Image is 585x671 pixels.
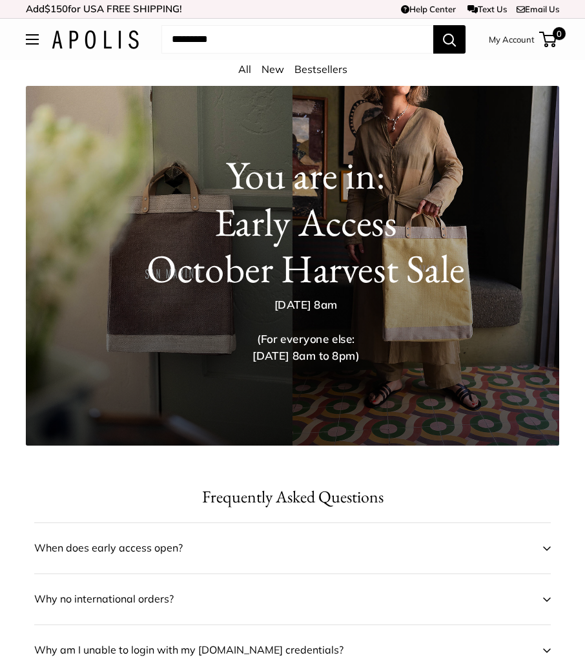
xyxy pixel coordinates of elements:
[34,574,551,625] button: Why no international orders?
[294,63,347,76] a: Bestsellers
[26,34,39,45] button: Open menu
[553,27,566,40] span: 0
[540,32,557,47] a: 0
[34,539,533,558] span: When does early access open?
[107,296,506,364] p: [DATE] 8am (For everyone else: [DATE] 8am to 8pm)
[238,63,251,76] a: All
[517,4,559,14] a: Email Us
[45,3,68,15] span: $150
[489,32,535,47] a: My Account
[52,30,139,49] img: Apolis
[77,152,535,292] h1: You are in: Early Access October Harvest Sale
[34,590,533,609] span: Why no international orders?
[401,4,456,14] a: Help Center
[34,641,533,660] span: Why am I unable to login with my [DOMAIN_NAME] credentials?
[467,4,507,14] a: Text Us
[34,523,551,573] button: When does early access open?
[262,63,284,76] a: New
[161,25,433,54] input: Search...
[26,484,559,510] h2: Frequently Asked Questions
[433,25,466,54] button: Search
